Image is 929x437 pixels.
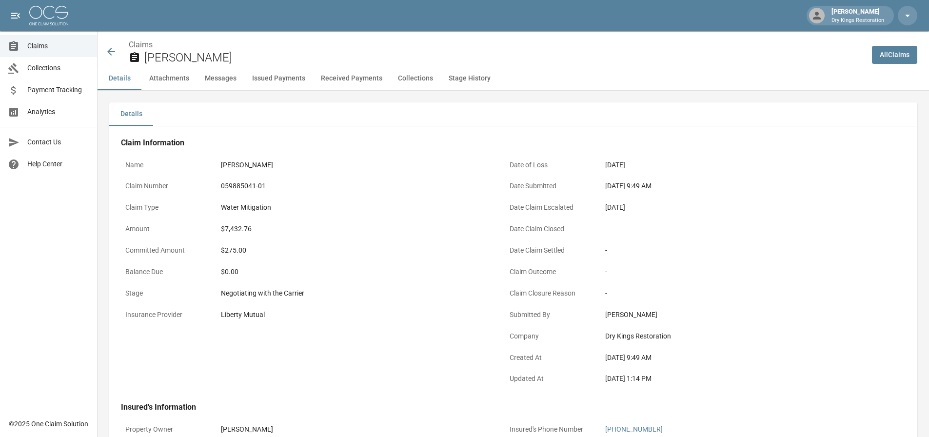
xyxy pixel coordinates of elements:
div: [PERSON_NAME] [221,424,489,435]
p: Committed Amount [121,241,209,260]
div: anchor tabs [98,67,929,90]
div: $275.00 [221,245,489,256]
div: 059885041-01 [221,181,489,191]
p: Claim Closure Reason [505,284,593,303]
div: [DATE] 9:49 AM [605,353,873,363]
p: Created At [505,348,593,367]
img: ocs-logo-white-transparent.png [29,6,68,25]
p: Claim Type [121,198,209,217]
a: Claims [129,40,153,49]
a: AllClaims [872,46,917,64]
button: Details [98,67,141,90]
span: Collections [27,63,89,73]
div: $0.00 [221,267,489,277]
div: Negotiating with the Carrier [221,288,489,298]
button: Issued Payments [244,67,313,90]
div: [DATE] [605,160,873,170]
div: [PERSON_NAME] [221,160,489,170]
p: Company [505,327,593,346]
span: Claims [27,41,89,51]
button: open drawer [6,6,25,25]
div: - [605,288,873,298]
a: [PHONE_NUMBER] [605,425,663,433]
h2: [PERSON_NAME] [144,51,864,65]
p: Date Claim Settled [505,241,593,260]
p: Insurance Provider [121,305,209,324]
div: [DATE] 9:49 AM [605,181,873,191]
div: - [605,267,873,277]
div: Water Mitigation [221,202,489,213]
span: Payment Tracking [27,85,89,95]
p: Amount [121,219,209,238]
button: Collections [390,67,441,90]
h4: Claim Information [121,138,878,148]
p: Date of Loss [505,156,593,175]
span: Help Center [27,159,89,169]
span: Contact Us [27,137,89,147]
button: Details [109,102,153,126]
p: Date Claim Closed [505,219,593,238]
div: [DATE] [605,202,873,213]
div: [PERSON_NAME] [605,310,873,320]
nav: breadcrumb [129,39,864,51]
div: [PERSON_NAME] [828,7,888,24]
button: Messages [197,67,244,90]
div: - [605,224,873,234]
button: Stage History [441,67,498,90]
button: Attachments [141,67,197,90]
div: [DATE] 1:14 PM [605,374,873,384]
div: Liberty Mutual [221,310,489,320]
button: Received Payments [313,67,390,90]
p: Claim Outcome [505,262,593,281]
p: Claim Number [121,177,209,196]
p: Date Claim Escalated [505,198,593,217]
p: Balance Due [121,262,209,281]
div: details tabs [109,102,917,126]
span: Analytics [27,107,89,117]
p: Date Submitted [505,177,593,196]
p: Dry Kings Restoration [831,17,884,25]
p: Submitted By [505,305,593,324]
div: $7,432.76 [221,224,489,234]
p: Stage [121,284,209,303]
div: © 2025 One Claim Solution [9,419,88,429]
div: - [605,245,873,256]
p: Updated At [505,369,593,388]
div: Dry Kings Restoration [605,331,873,341]
h4: Insured's Information [121,402,878,412]
p: Name [121,156,209,175]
